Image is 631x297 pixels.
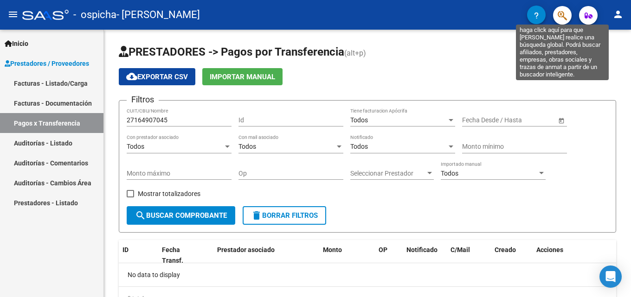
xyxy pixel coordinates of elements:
[350,143,368,150] span: Todos
[135,211,227,220] span: Buscar Comprobante
[119,263,616,286] div: No data to display
[7,9,19,20] mat-icon: menu
[122,246,129,253] span: ID
[127,143,144,150] span: Todos
[217,246,275,253] span: Prestador asociado
[162,246,183,264] span: Fecha Transf.
[202,68,283,85] button: Importar Manual
[319,240,375,271] datatable-header-cell: Monto
[556,115,566,125] button: Open calendar
[344,49,366,57] span: (alt+p)
[379,246,387,253] span: OP
[504,116,549,124] input: Fecha fin
[73,5,116,25] span: - ospicha
[495,246,516,253] span: Creado
[375,240,403,271] datatable-header-cell: OP
[135,210,146,221] mat-icon: search
[210,73,275,81] span: Importar Manual
[5,58,89,69] span: Prestadores / Proveedores
[5,38,28,49] span: Inicio
[213,240,319,271] datatable-header-cell: Prestador asociado
[238,143,256,150] span: Todos
[462,116,496,124] input: Fecha inicio
[350,116,368,124] span: Todos
[126,73,188,81] span: Exportar CSV
[451,246,470,253] span: C/Mail
[612,9,624,20] mat-icon: person
[251,211,318,220] span: Borrar Filtros
[403,240,447,271] datatable-header-cell: Notificado
[350,170,425,177] span: Seleccionar Prestador
[127,206,235,225] button: Buscar Comprobante
[126,71,137,82] mat-icon: cloud_download
[251,210,262,221] mat-icon: delete
[533,240,616,271] datatable-header-cell: Acciones
[447,240,491,271] datatable-header-cell: C/Mail
[491,240,533,271] datatable-header-cell: Creado
[116,5,200,25] span: - [PERSON_NAME]
[243,206,326,225] button: Borrar Filtros
[127,93,159,106] h3: Filtros
[158,240,200,271] datatable-header-cell: Fecha Transf.
[119,45,344,58] span: PRESTADORES -> Pagos por Transferencia
[119,240,158,271] datatable-header-cell: ID
[406,246,438,253] span: Notificado
[441,170,458,177] span: Todos
[536,246,563,253] span: Acciones
[119,68,195,85] button: Exportar CSV
[138,188,200,199] span: Mostrar totalizadores
[323,246,342,253] span: Monto
[599,265,622,288] div: Open Intercom Messenger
